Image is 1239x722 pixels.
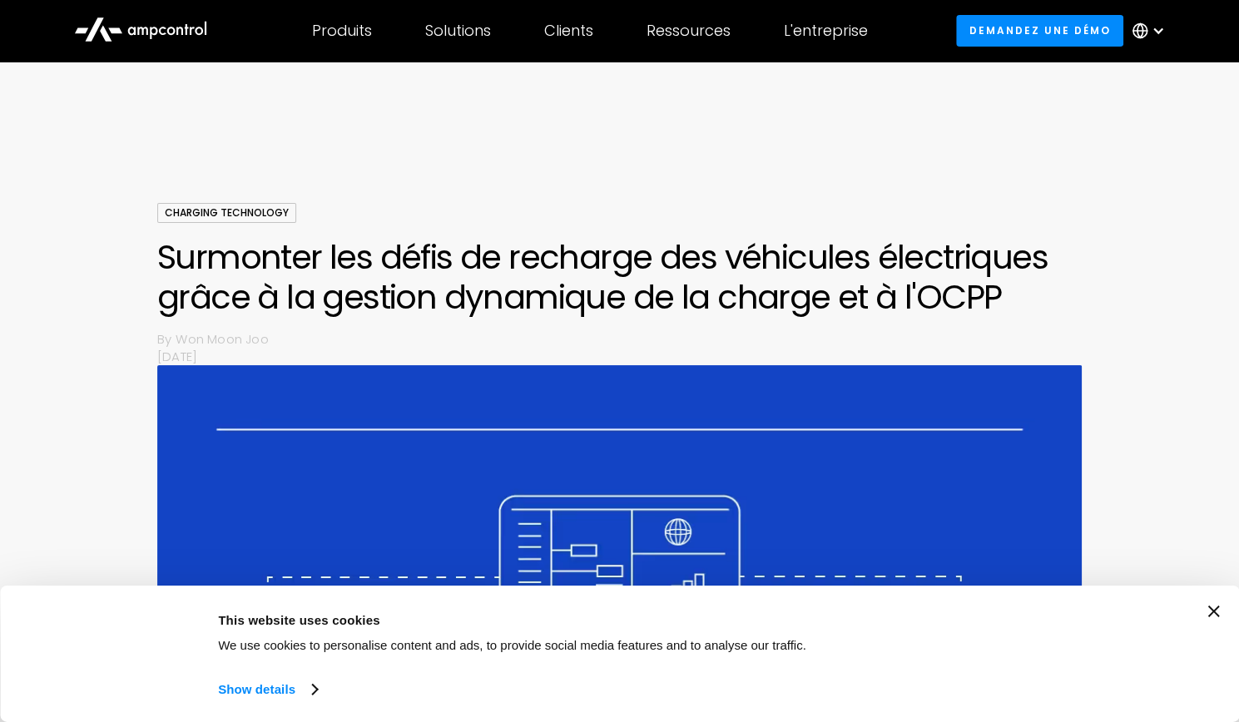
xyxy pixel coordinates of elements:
[157,330,176,348] p: By
[218,677,316,702] a: Show details
[956,15,1123,46] a: Demandez une démo
[157,237,1082,317] h1: Surmonter les défis de recharge des véhicules électriques grâce à la gestion dynamique de la char...
[1207,606,1219,617] button: Close banner
[312,22,372,40] div: Produits
[647,22,731,40] div: Ressources
[544,22,593,40] div: Clients
[176,330,1082,348] p: Won Moon Joo
[425,22,491,40] div: Solutions
[157,203,296,223] div: Charging Technology
[784,22,868,40] div: L'entreprise
[218,610,919,630] div: This website uses cookies
[939,606,1177,654] button: Okay
[157,348,1082,365] p: [DATE]
[218,638,806,652] span: We use cookies to personalise content and ads, to provide social media features and to analyse ou...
